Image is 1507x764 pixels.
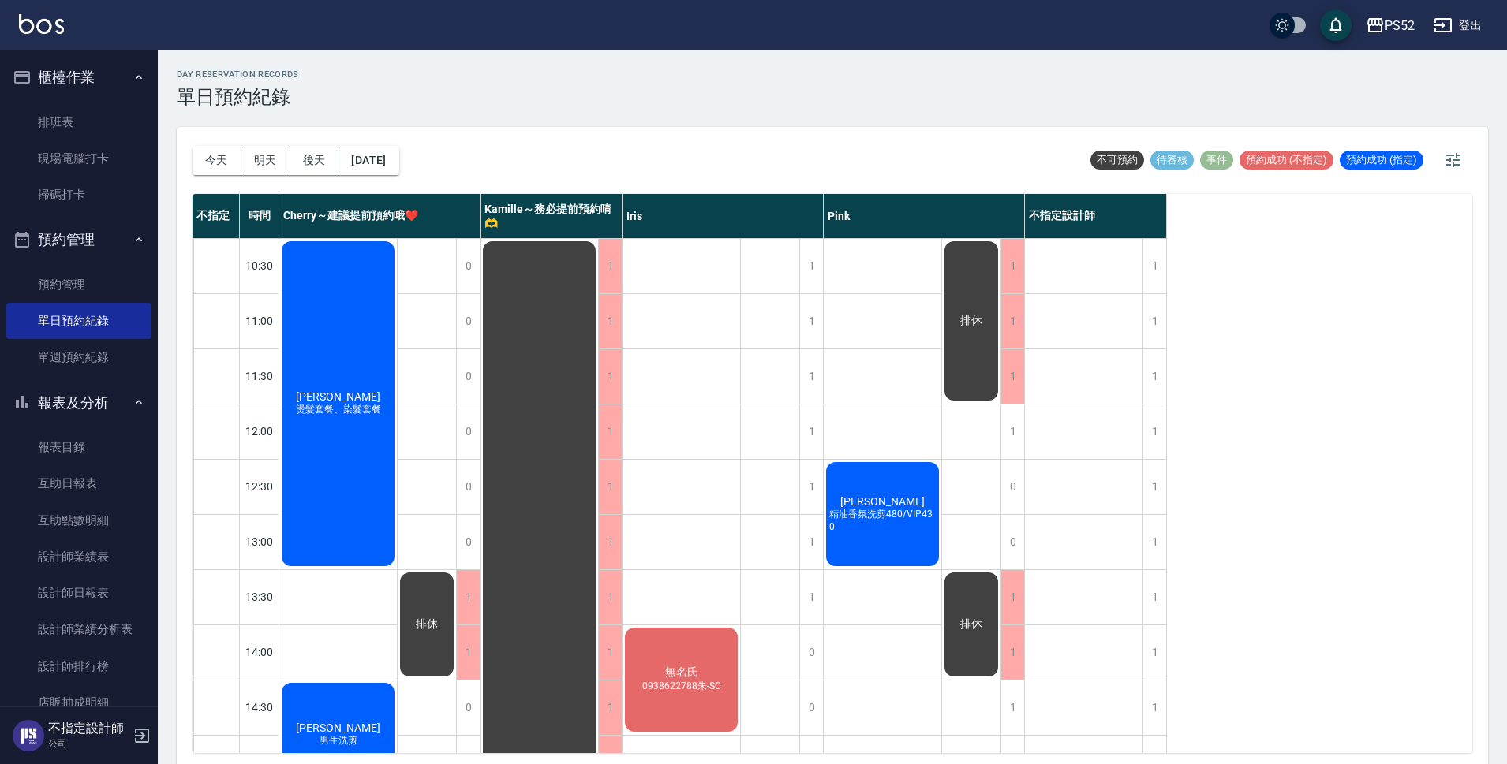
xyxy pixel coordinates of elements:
[293,403,384,416] span: 燙髮套餐、染髮套餐
[799,294,823,348] div: 1
[799,570,823,624] div: 1
[662,665,701,680] span: 無名氏
[6,575,151,611] a: 設計師日報表
[598,570,622,624] div: 1
[338,146,398,175] button: [DATE]
[598,460,622,514] div: 1
[240,238,279,293] div: 10:30
[1000,625,1024,680] div: 1
[6,104,151,140] a: 排班表
[1320,9,1352,41] button: save
[316,734,361,747] span: 男生洗剪
[456,404,480,459] div: 0
[13,720,44,751] img: Person
[1142,680,1166,735] div: 1
[240,569,279,624] div: 13:30
[1240,153,1333,167] span: 預約成功 (不指定)
[1142,460,1166,514] div: 1
[293,390,383,403] span: [PERSON_NAME]
[1000,294,1024,348] div: 1
[413,617,441,632] span: 排休
[6,648,151,684] a: 設計師排行榜
[6,177,151,213] a: 掃碼打卡
[598,680,622,735] div: 1
[824,194,1025,238] div: Pink
[240,514,279,569] div: 13:00
[598,404,622,459] div: 1
[240,348,279,404] div: 11:30
[293,721,383,734] span: [PERSON_NAME]
[456,570,480,624] div: 1
[799,680,823,735] div: 0
[456,680,480,735] div: 0
[1000,515,1024,569] div: 0
[240,293,279,348] div: 11:00
[6,303,151,339] a: 單日預約紀錄
[957,314,985,328] span: 排休
[1427,11,1488,40] button: 登出
[1000,239,1024,293] div: 1
[6,382,151,423] button: 報表及分析
[799,239,823,293] div: 1
[1000,349,1024,404] div: 1
[240,194,279,238] div: 時間
[1000,460,1024,514] div: 0
[193,194,240,238] div: 不指定
[799,404,823,459] div: 1
[1200,153,1233,167] span: 事件
[6,429,151,465] a: 報表目錄
[456,625,480,680] div: 1
[1000,404,1024,459] div: 1
[6,611,151,647] a: 設計師業績分析表
[193,146,241,175] button: 今天
[6,502,151,539] a: 互助點數明細
[240,680,279,735] div: 14:30
[1142,239,1166,293] div: 1
[598,294,622,348] div: 1
[598,349,622,404] div: 1
[48,736,129,751] p: 公司
[598,515,622,569] div: 1
[19,14,64,34] img: Logo
[177,86,299,108] h3: 單日預約紀錄
[240,624,279,680] div: 14:00
[6,539,151,575] a: 設計師業績表
[1385,16,1415,35] div: PS52
[241,146,290,175] button: 明天
[957,617,985,632] span: 排休
[456,460,480,514] div: 0
[1142,404,1166,459] div: 1
[1142,515,1166,569] div: 1
[1090,153,1144,167] span: 不可預約
[799,625,823,680] div: 0
[456,515,480,569] div: 0
[799,349,823,404] div: 1
[481,194,623,238] div: Kamille～務必提前預約唷🫶
[6,266,151,303] a: 預約管理
[279,194,481,238] div: Cherry～建議提前預約哦❤️
[837,495,928,508] span: [PERSON_NAME]
[1025,194,1167,238] div: 不指定設計師
[1359,9,1421,42] button: PS52
[6,140,151,177] a: 現場電腦打卡
[1142,625,1166,680] div: 1
[1000,570,1024,624] div: 1
[639,680,724,693] span: 0938622788朱-SC
[6,684,151,721] a: 店販抽成明細
[1000,680,1024,735] div: 1
[1150,153,1194,167] span: 待審核
[799,515,823,569] div: 1
[177,69,299,80] h2: day Reservation records
[240,459,279,514] div: 12:30
[623,194,824,238] div: Iris
[598,625,622,680] div: 1
[6,339,151,375] a: 單週預約紀錄
[598,239,622,293] div: 1
[1142,294,1166,348] div: 1
[456,349,480,404] div: 0
[456,294,480,348] div: 0
[826,508,939,532] span: 精油香氛洗剪480/VIP430
[799,460,823,514] div: 1
[290,146,339,175] button: 後天
[6,465,151,501] a: 互助日報表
